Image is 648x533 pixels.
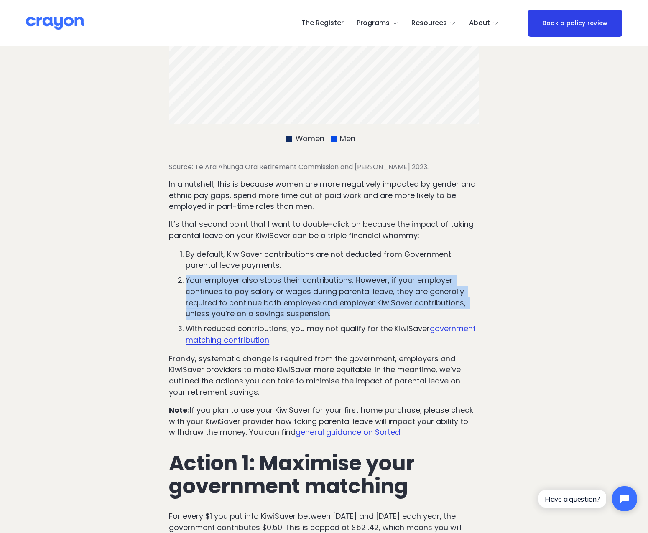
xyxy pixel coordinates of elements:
[357,17,399,30] a: folder dropdown
[411,17,447,29] span: Resources
[528,10,622,37] a: Book a policy review
[296,427,400,437] a: general guidance on Sorted
[186,323,476,345] a: government matching contribution
[169,179,479,212] p: In a nutshell, this is because women are more negatively impacted by gender and ethnic pay gaps, ...
[169,162,429,172] span: Source: Te Ara Ahunga Ora Retirement Commission and [PERSON_NAME] 2023.
[469,17,490,29] span: About
[531,479,644,518] iframe: Tidio Chat
[169,449,419,500] span: Action 1: Maximise your government matching
[169,405,190,415] strong: Note:
[301,17,344,30] a: The Register
[357,17,390,29] span: Programs
[186,323,479,346] p: With reduced contributions, you may not qualify for the KiwiSaver .
[169,405,479,438] p: If you plan to use your KiwiSaver for your first home purchase, please check with your KiwiSaver ...
[169,219,479,241] p: It’s that second point that I want to double-click on because the impact of taking parental leave...
[331,133,356,145] li: Men
[411,17,456,30] a: folder dropdown
[26,16,84,30] img: Crayon
[469,17,499,30] a: folder dropdown
[186,249,479,272] p: By default, KiwiSaver contributions are not deducted from Government parental leave payments.
[286,133,324,145] li: Women
[169,353,479,398] p: Frankly, systematic change is required from the government, employers and KiwiSaver providers to ...
[186,275,479,320] p: Your employer also stops their contributions. However, if your employer continues to pay salary o...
